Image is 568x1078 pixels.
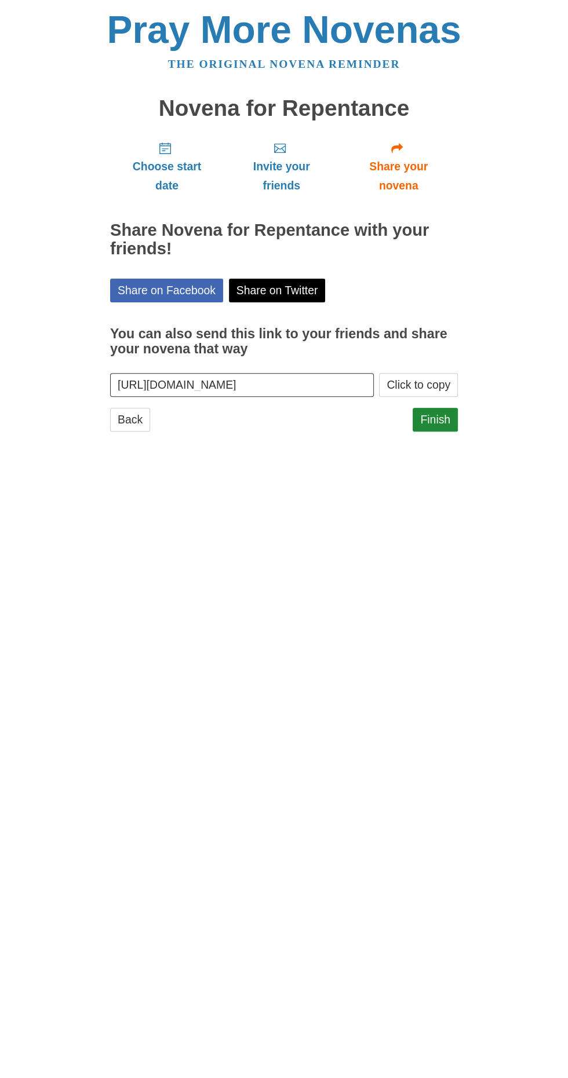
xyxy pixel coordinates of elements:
button: Click to copy [379,373,458,397]
a: The original novena reminder [168,58,400,70]
h2: Share Novena for Repentance with your friends! [110,221,458,258]
a: Finish [413,408,458,432]
a: Invite your friends [224,132,339,201]
a: Share your novena [339,132,458,201]
span: Share your novena [351,157,446,195]
a: Choose start date [110,132,224,201]
a: Pray More Novenas [107,8,461,51]
a: Share on Twitter [229,279,326,302]
a: Back [110,408,150,432]
h1: Novena for Repentance [110,96,458,121]
h3: You can also send this link to your friends and share your novena that way [110,327,458,356]
span: Invite your friends [235,157,327,195]
a: Share on Facebook [110,279,223,302]
span: Choose start date [122,157,212,195]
